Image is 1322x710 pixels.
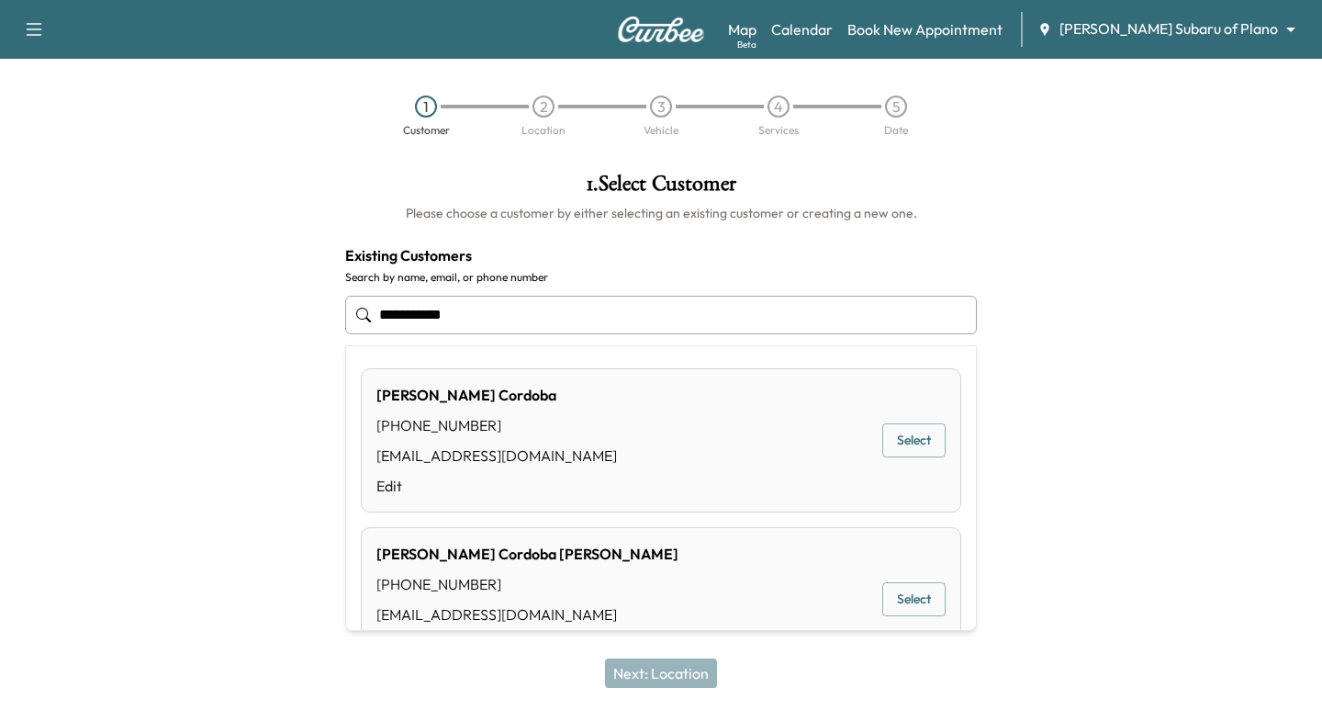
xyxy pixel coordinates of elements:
img: Curbee Logo [617,17,705,42]
a: Book New Appointment [847,18,1003,40]
div: 4 [767,96,790,118]
div: Services [758,125,799,136]
h6: Please choose a customer by either selecting an existing customer or creating a new one. [345,204,977,222]
div: 2 [532,96,555,118]
div: Date [884,125,908,136]
label: Search by name, email, or phone number [345,270,977,285]
div: 3 [650,96,672,118]
span: [PERSON_NAME] Subaru of Plano [1059,18,1278,39]
div: Beta [737,38,756,51]
button: Select [882,423,946,457]
div: Customer [403,125,450,136]
div: [PHONE_NUMBER] [376,414,617,436]
div: [EMAIL_ADDRESS][DOMAIN_NAME] [376,603,678,625]
div: 5 [885,96,907,118]
a: Calendar [771,18,833,40]
div: [PERSON_NAME] Cordoba [376,384,617,406]
div: 1 [415,96,437,118]
a: MapBeta [728,18,756,40]
div: [EMAIL_ADDRESS][DOMAIN_NAME] [376,445,617,467]
div: [PERSON_NAME] Cordoba [PERSON_NAME] [376,543,678,565]
a: Edit [376,475,617,497]
div: [PHONE_NUMBER] [376,573,678,595]
div: Location [521,125,566,136]
button: Select [882,582,946,616]
h1: 1 . Select Customer [345,173,977,204]
h4: Existing Customers [345,244,977,266]
div: Vehicle [644,125,678,136]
